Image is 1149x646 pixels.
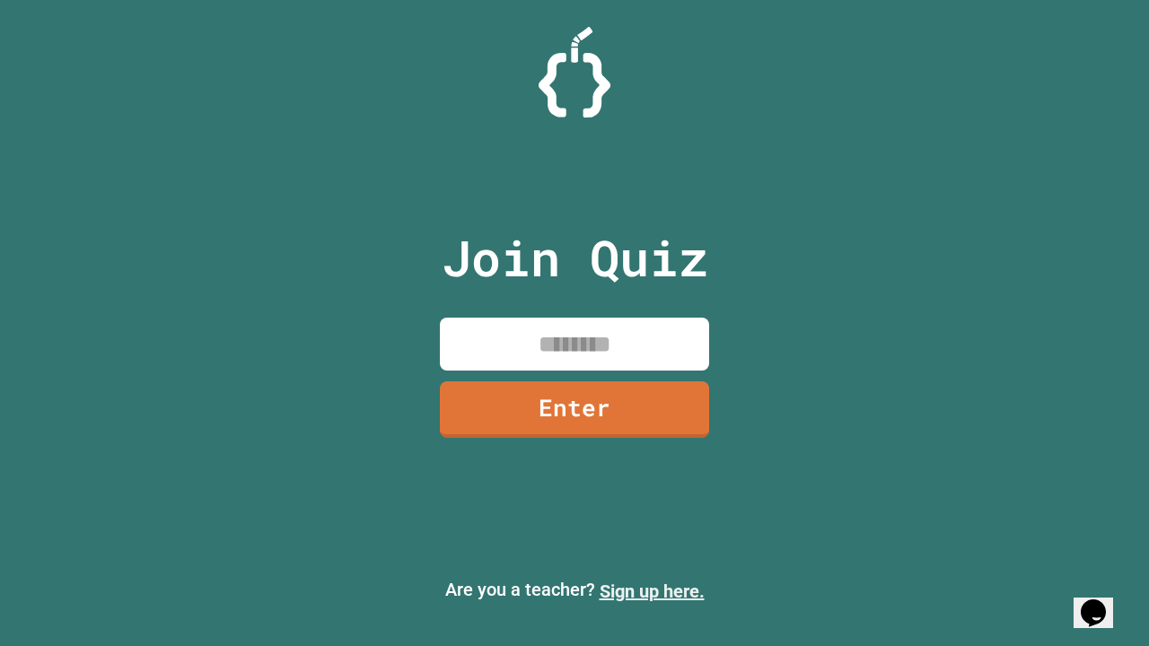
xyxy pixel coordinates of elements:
a: Enter [440,381,709,438]
iframe: chat widget [1074,574,1131,628]
a: Sign up here. [600,581,705,602]
img: Logo.svg [539,27,610,118]
p: Join Quiz [442,221,708,295]
p: Are you a teacher? [14,576,1135,605]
